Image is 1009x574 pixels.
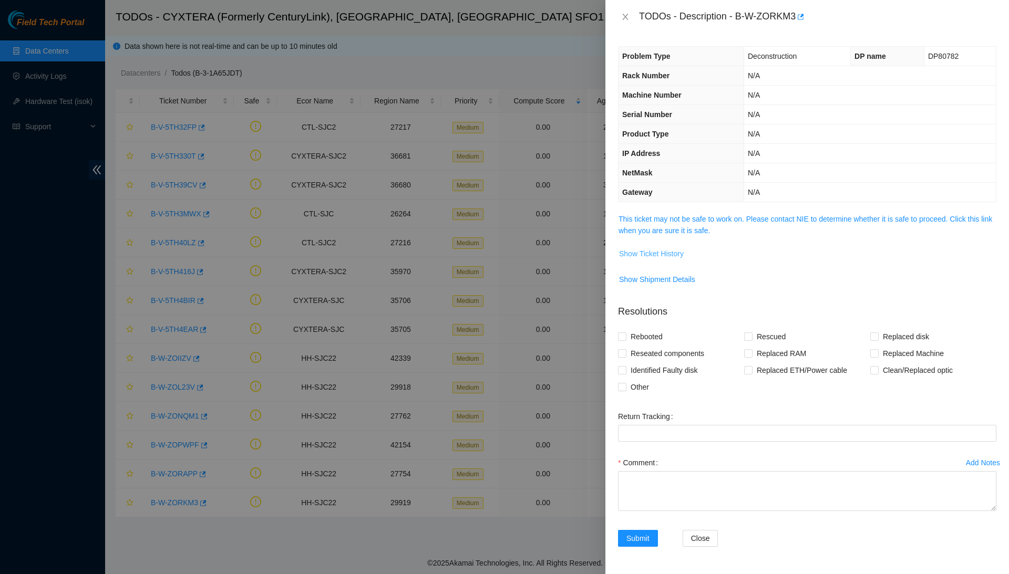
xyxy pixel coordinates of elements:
span: N/A [748,130,760,138]
span: Replaced disk [879,328,933,345]
span: Replaced RAM [753,345,810,362]
span: Machine Number [622,91,682,99]
button: Show Shipment Details [619,271,696,288]
span: Clean/Replaced optic [879,362,957,379]
span: N/A [748,71,760,80]
span: Replaced Machine [879,345,948,362]
span: DP80782 [928,52,959,60]
span: NetMask [622,169,653,177]
input: Return Tracking [618,425,996,442]
span: Reseated components [626,345,708,362]
span: Deconstruction [748,52,797,60]
span: close [621,13,630,21]
textarea: Comment [618,471,996,511]
label: Return Tracking [618,408,677,425]
span: N/A [748,188,760,196]
span: Serial Number [622,110,672,119]
p: Resolutions [618,296,996,319]
span: Rebooted [626,328,667,345]
div: Add Notes [966,459,1000,466]
span: Rack Number [622,71,670,80]
button: Submit [618,530,658,547]
button: Show Ticket History [619,245,684,262]
span: N/A [748,91,760,99]
span: Replaced ETH/Power cable [753,362,851,379]
span: N/A [748,169,760,177]
span: Gateway [622,188,653,196]
a: This ticket may not be safe to work on. Please contact NIE to determine whether it is safe to pro... [619,215,992,235]
span: Rescued [753,328,790,345]
button: Close [618,12,633,22]
span: Other [626,379,653,395]
span: Show Ticket History [619,248,684,259]
div: TODOs - Description - B-W-ZORKM3 [639,8,996,25]
span: Submit [626,533,650,544]
span: Product Type [622,130,668,138]
span: DP name [854,52,886,60]
span: N/A [748,149,760,158]
button: Add Notes [965,454,1001,471]
span: Show Shipment Details [619,274,695,285]
button: Close [683,530,718,547]
span: IP Address [622,149,660,158]
span: N/A [748,110,760,119]
span: Close [691,533,710,544]
span: Problem Type [622,52,671,60]
span: Identified Faulty disk [626,362,702,379]
label: Comment [618,454,662,471]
